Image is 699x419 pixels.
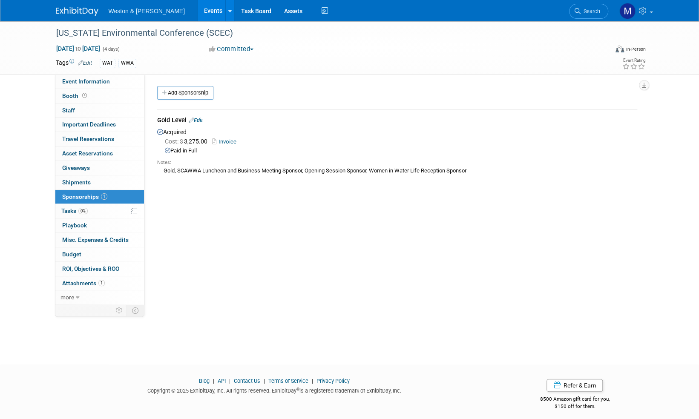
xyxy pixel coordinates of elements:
span: 1 [98,280,105,286]
div: Paid in Full [165,147,637,155]
div: $500 Amazon gift card for you, [506,390,644,410]
a: Giveaways [55,161,144,175]
a: Asset Reservations [55,146,144,161]
span: 3,275.00 [165,138,211,145]
a: Playbook [55,218,144,232]
span: | [227,378,233,384]
div: Gold Level [157,116,637,126]
span: Asset Reservations [62,150,113,157]
span: to [74,45,82,52]
span: 0% [78,208,88,214]
a: Staff [55,103,144,118]
div: Acquired [157,126,637,178]
div: WAT [100,59,115,68]
a: Tasks0% [55,204,144,218]
span: Booth not reserved yet [81,92,89,99]
span: Giveaways [62,164,90,171]
a: Sponsorships1 [55,190,144,204]
a: Add Sponsorship [157,86,213,100]
a: Blog [199,378,210,384]
div: WWA [118,59,136,68]
a: Search [569,4,608,19]
div: Event Format [558,44,646,57]
span: Sponsorships [62,193,107,200]
span: more [60,294,74,301]
div: Event Rating [622,58,645,63]
a: Edit [78,60,92,66]
a: Travel Reservations [55,132,144,146]
span: Cost: $ [165,138,184,145]
a: Booth [55,89,144,103]
button: Committed [206,45,257,54]
a: Misc. Expenses & Credits [55,233,144,247]
span: Event Information [62,78,110,85]
div: [US_STATE] Environmental Conference (SCEC) [53,26,595,41]
a: Refer & Earn [547,379,603,392]
a: API [218,378,226,384]
span: Misc. Expenses & Credits [62,236,129,243]
a: ROI, Objectives & ROO [55,262,144,276]
div: Copyright © 2025 ExhibitDay, Inc. All rights reserved. ExhibitDay is a registered trademark of Ex... [56,385,494,395]
img: ExhibitDay [56,7,98,16]
span: Travel Reservations [62,135,114,142]
span: | [310,378,315,384]
td: Toggle Event Tabs [127,305,144,316]
td: Tags [56,58,92,68]
span: Staff [62,107,75,114]
span: (4 days) [102,46,120,52]
div: In-Person [625,46,645,52]
a: Contact Us [234,378,260,384]
a: Shipments [55,175,144,189]
span: Important Deadlines [62,121,116,128]
a: Edit [189,117,203,123]
a: more [55,290,144,304]
a: Terms of Service [268,378,308,384]
img: Format-Inperson.png [616,46,624,52]
span: Shipments [62,179,91,186]
span: [DATE] [DATE] [56,45,101,52]
span: ROI, Objectives & ROO [62,265,119,272]
span: Attachments [62,280,105,287]
span: Playbook [62,222,87,229]
a: Event Information [55,75,144,89]
span: Search [581,8,600,14]
a: Attachments1 [55,276,144,290]
div: Gold, SCAWWA Luncheon and Business Meeting Sponsor, Opening Session Sponsor, Women in Water Life ... [157,166,637,175]
a: Privacy Policy [316,378,350,384]
a: Invoice [212,138,240,145]
a: Important Deadlines [55,118,144,132]
span: Weston & [PERSON_NAME] [109,8,185,14]
span: | [211,378,216,384]
span: | [262,378,267,384]
span: 1 [101,193,107,200]
div: $150 off for them. [506,403,644,410]
td: Personalize Event Tab Strip [112,305,127,316]
a: Budget [55,247,144,261]
span: Booth [62,92,89,99]
img: Mary Ann Trujillo [619,3,636,19]
div: Notes: [157,159,637,166]
span: Tasks [61,207,88,214]
span: Budget [62,251,81,258]
sup: ® [296,387,299,392]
